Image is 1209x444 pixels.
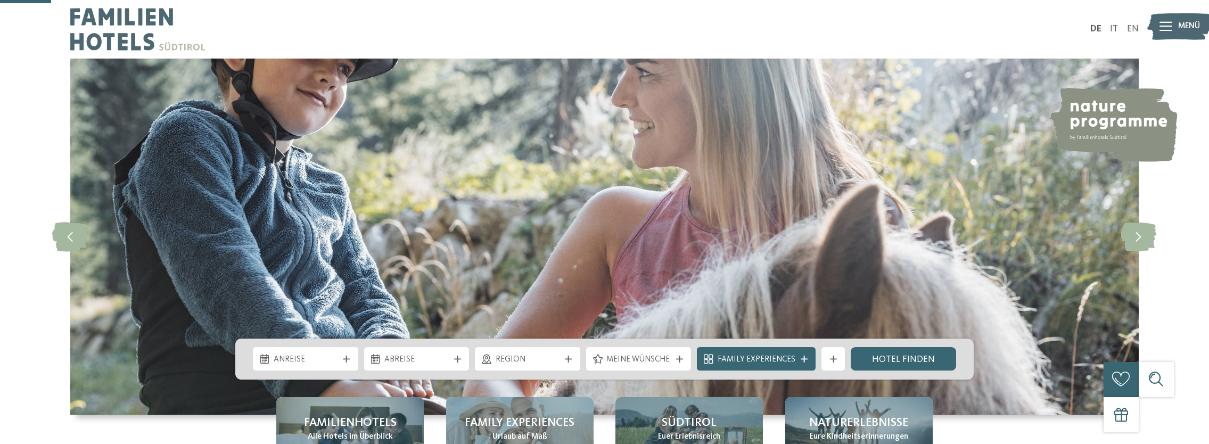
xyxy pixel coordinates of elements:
a: IT [1110,24,1118,34]
img: nature programme by Familienhotels Südtirol [1048,88,1177,162]
span: Alle Hotels im Überblick [308,431,393,443]
span: Family Experiences [718,354,795,366]
a: EN [1127,24,1139,34]
a: DE [1090,24,1101,34]
span: Urlaub auf Maß [492,431,547,443]
span: Anreise [274,354,338,366]
span: Meine Wünsche [606,354,671,366]
span: Menü [1178,21,1200,32]
span: Abreise [384,354,449,366]
img: Familienhotels Südtirol: The happy family places [70,59,1139,415]
span: Familienhotels [304,415,397,431]
span: Euer Erlebnisreich [658,431,720,443]
span: Naturerlebnisse [809,415,908,431]
a: Hotel finden [851,347,956,371]
span: Region [496,354,560,366]
span: Family Experiences [465,415,574,431]
span: Eure Kindheitserinnerungen [810,431,908,443]
span: Südtirol [662,415,717,431]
